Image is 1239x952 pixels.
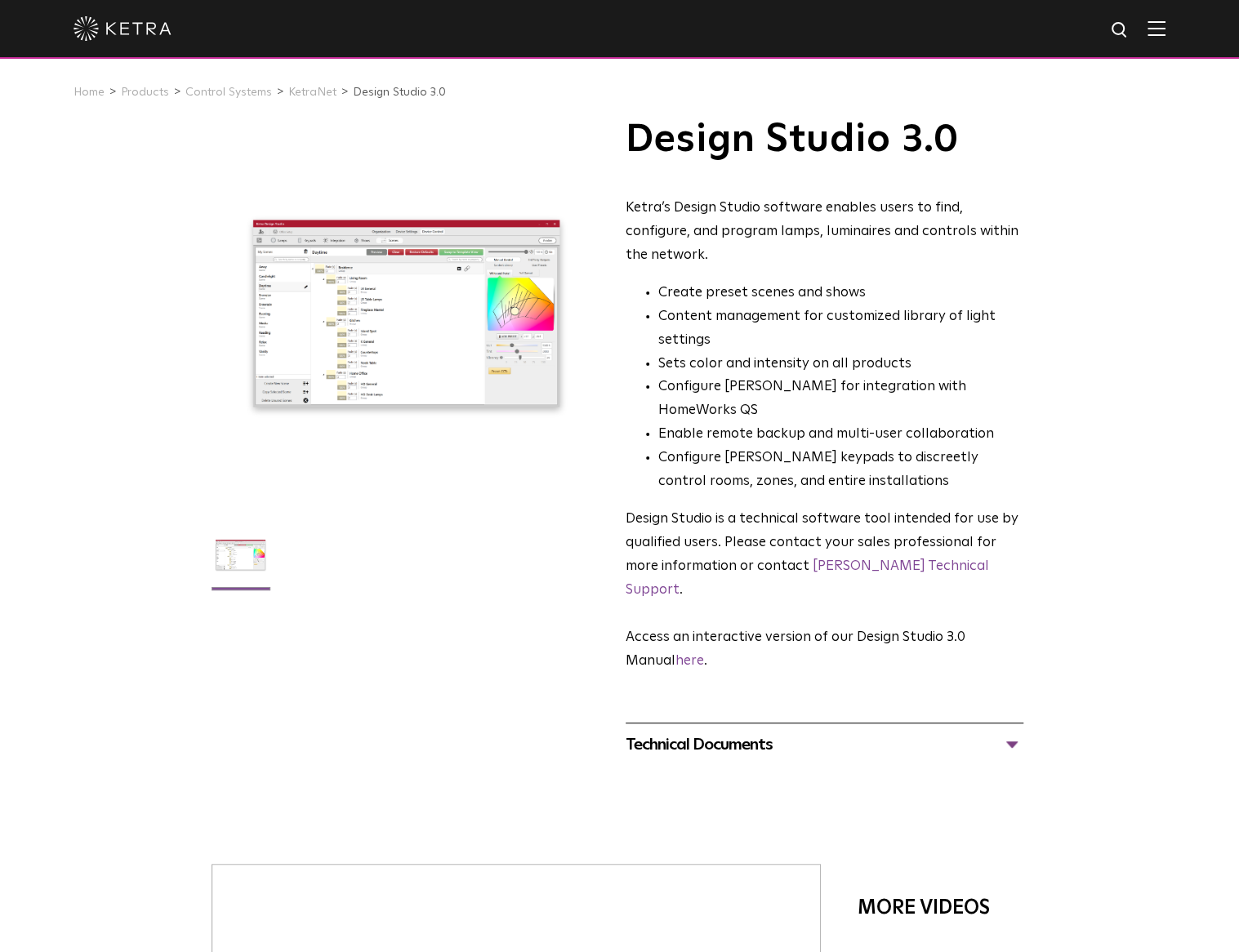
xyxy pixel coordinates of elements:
p: Design Studio is a technical software tool intended for use by qualified users. Please contact yo... [626,508,1023,603]
img: DS-2.0 [209,523,272,598]
div: More Videos [858,888,1004,928]
a: here [675,654,704,668]
li: Create preset scenes and shows [658,282,1023,305]
img: ketra-logo-2019-white [74,16,172,41]
a: Design Studio 3.0 [353,87,446,98]
div: Ketra’s Design Studio software enables users to find, configure, and program lamps, luminaires an... [626,197,1023,268]
a: Products [121,87,169,98]
li: Configure [PERSON_NAME] keypads to discreetly control rooms, zones, and entire installations [658,447,1023,494]
img: Hamburger%20Nav.svg [1148,20,1165,36]
a: [PERSON_NAME] Technical Support [626,559,989,597]
a: Control Systems [185,87,272,98]
a: Home [74,87,105,98]
div: Technical Documents [626,732,1023,758]
li: Sets color and intensity on all products [658,353,1023,376]
p: Access an interactive version of our Design Studio 3.0 Manual . [626,626,1023,674]
h1: Design Studio 3.0 [626,119,1023,160]
img: search icon [1110,20,1130,41]
li: Configure [PERSON_NAME] for integration with HomeWorks QS [658,376,1023,423]
li: Enable remote backup and multi-user collaboration [658,423,1023,447]
li: Content management for customized library of light settings [658,305,1023,353]
a: KetraNet [288,87,336,98]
